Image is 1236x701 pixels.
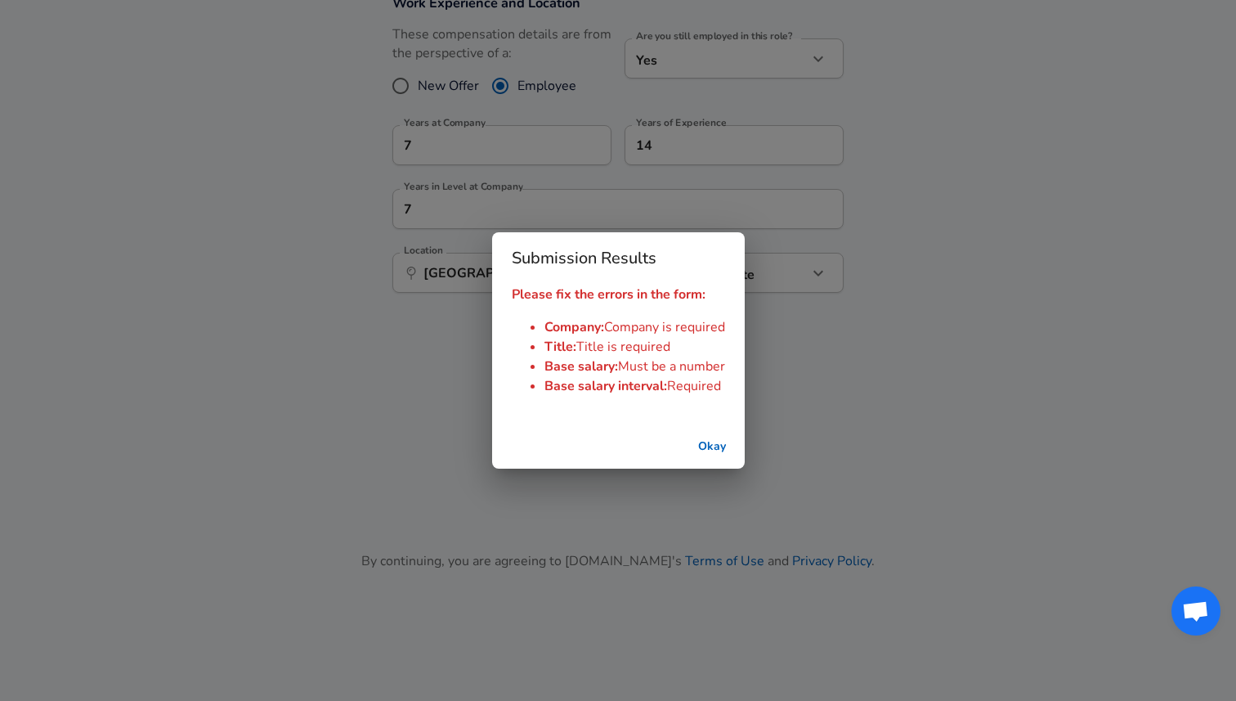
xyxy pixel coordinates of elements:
[667,377,721,395] span: Required
[618,357,725,375] span: Must be a number
[492,232,745,285] h2: Submission Results
[1171,586,1220,636] div: Open chat
[686,432,738,462] button: successful-submission-button
[544,357,618,375] span: Base salary :
[544,318,604,336] span: Company :
[544,377,667,395] span: Base salary interval :
[512,285,705,303] strong: Please fix the errors in the form:
[576,338,670,356] span: Title is required
[604,318,725,336] span: Company is required
[544,338,576,356] span: Title :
